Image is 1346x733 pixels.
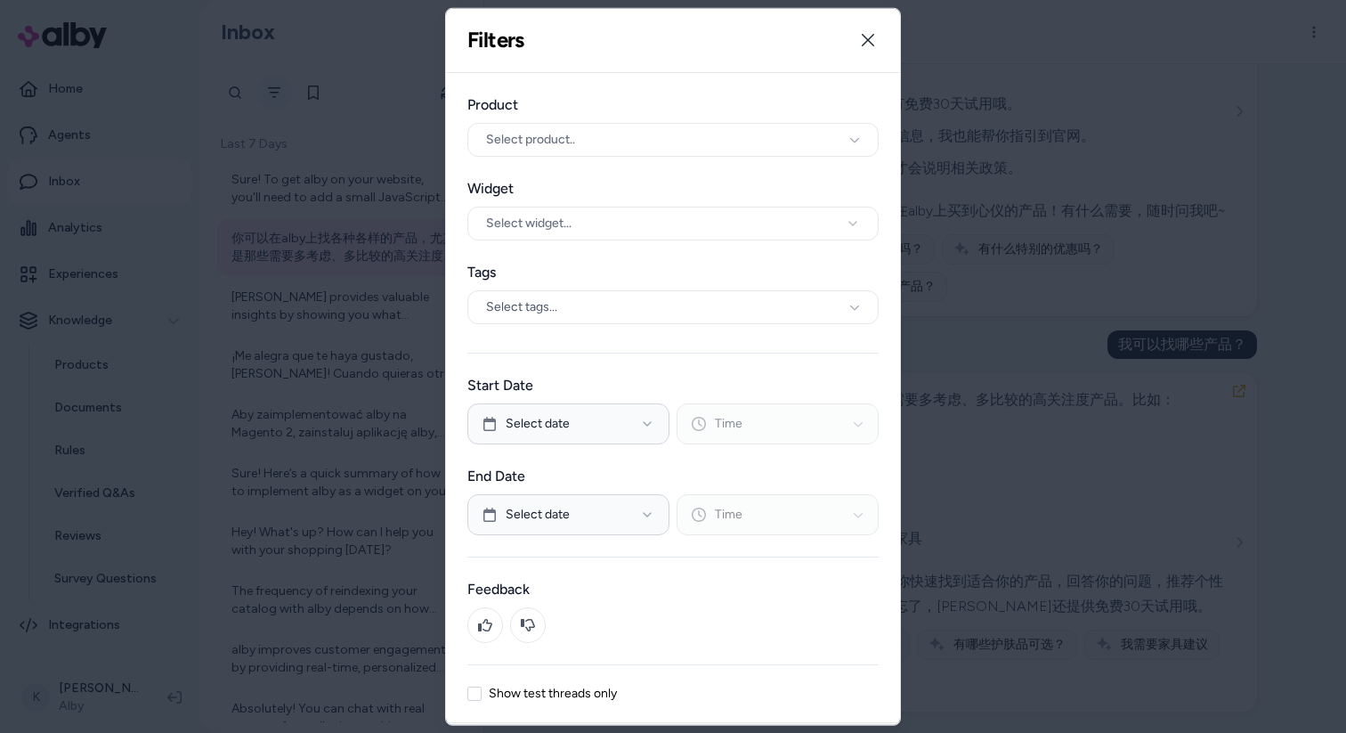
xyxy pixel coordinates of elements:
button: Select date [467,403,669,444]
div: Select tags... [467,289,879,323]
label: Show test threads only [489,687,617,699]
label: Feedback [467,578,879,599]
label: Tags [467,261,879,282]
button: Select widget... [467,206,879,240]
span: Select date [506,414,570,432]
label: Product [467,94,879,115]
label: Widget [467,177,879,199]
button: Select date [467,493,669,534]
label: End Date [467,465,879,486]
span: Select product.. [486,130,575,148]
span: Select date [506,505,570,523]
h2: Filters [467,27,524,53]
label: Start Date [467,374,879,395]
